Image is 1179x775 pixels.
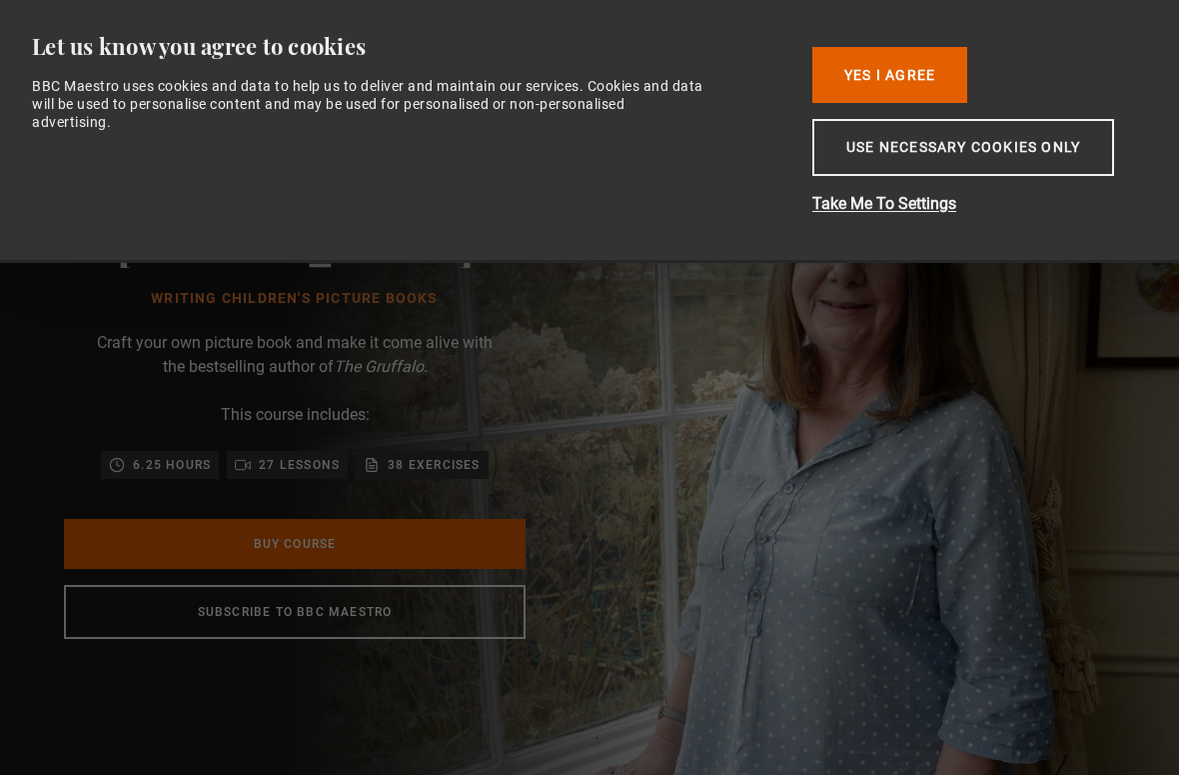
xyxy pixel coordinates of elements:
[64,585,526,639] a: Subscribe to BBC Maestro
[259,455,340,475] p: 27 lessons
[64,519,526,569] a: Buy Course
[117,216,474,267] h2: [PERSON_NAME]
[812,47,967,103] button: Yes I Agree
[117,291,474,307] h1: Writing Children's Picture Books
[133,455,211,475] p: 6.25 hours
[812,192,1132,216] button: Take Me To Settings
[32,32,781,61] div: Let us know you agree to cookies
[334,357,424,376] i: The Gruffalo
[32,77,706,132] div: BBC Maestro uses cookies and data to help us to deliver and maintain our services. Cookies and da...
[95,331,495,379] p: Craft your own picture book and make it come alive with the bestselling author of .
[812,119,1114,176] button: Use necessary cookies only
[388,455,480,475] p: 38 exercises
[221,403,370,427] p: This course includes:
